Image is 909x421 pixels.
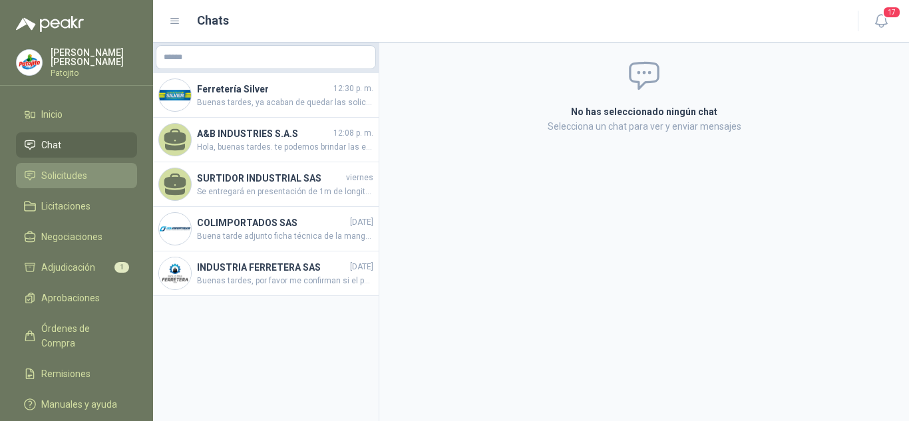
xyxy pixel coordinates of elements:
[41,366,91,381] span: Remisiones
[159,79,191,111] img: Company Logo
[41,168,87,183] span: Solicitudes
[153,162,379,207] a: SURTIDOR INDUSTRIAL SASviernesSe entregará en presentación de 1m de longitud
[197,215,347,230] h4: COLIMPORTADOS SAS
[51,48,137,67] p: [PERSON_NAME] [PERSON_NAME]
[333,82,373,95] span: 12:30 p. m.
[153,73,379,118] a: Company LogoFerretería Silver12:30 p. m.Buenas tardes, ya acaban de quedar las solicitudes sin el...
[114,262,129,273] span: 1
[16,392,137,417] a: Manuales y ayuda
[41,199,91,213] span: Licitaciones
[197,171,343,186] h4: SURTIDOR INDUSTRIAL SAS
[197,82,331,96] h4: Ferretería Silver
[197,230,373,243] span: Buena tarde adjunto ficha técnica de la manguera
[153,207,379,251] a: Company LogoCOLIMPORTADOS SAS[DATE]Buena tarde adjunto ficha técnica de la manguera
[333,127,373,140] span: 12:08 p. m.
[197,186,373,198] span: Se entregará en presentación de 1m de longitud
[16,255,137,280] a: Adjudicación1
[16,132,137,158] a: Chat
[16,316,137,356] a: Órdenes de Compra
[882,6,901,19] span: 17
[17,50,42,75] img: Company Logo
[346,172,373,184] span: viernes
[41,229,102,244] span: Negociaciones
[153,118,379,162] a: A&B INDUSTRIES S.A.S12:08 p. m.Hola, buenas tardes. te podemos brindar las empaquetaduras y/o el ...
[869,9,893,33] button: 17
[41,260,95,275] span: Adjudicación
[197,11,229,30] h1: Chats
[16,285,137,311] a: Aprobaciones
[16,16,84,32] img: Logo peakr
[159,213,191,245] img: Company Logo
[197,126,331,141] h4: A&B INDUSTRIES S.A.S
[197,260,347,275] h4: INDUSTRIA FERRETERA SAS
[41,291,100,305] span: Aprobaciones
[350,216,373,229] span: [DATE]
[41,107,63,122] span: Inicio
[16,224,137,249] a: Negociaciones
[41,138,61,152] span: Chat
[350,261,373,273] span: [DATE]
[412,104,876,119] h2: No has seleccionado ningún chat
[16,163,137,188] a: Solicitudes
[412,119,876,134] p: Selecciona un chat para ver y enviar mensajes
[159,257,191,289] img: Company Logo
[51,69,137,77] p: Patojito
[197,275,373,287] span: Buenas tardes, por favor me confirman si el polietileno peletizado que requieren es para Inyecció...
[16,361,137,386] a: Remisiones
[41,397,117,412] span: Manuales y ayuda
[41,321,124,351] span: Órdenes de Compra
[16,194,137,219] a: Licitaciones
[153,251,379,296] a: Company LogoINDUSTRIA FERRETERA SAS[DATE]Buenas tardes, por favor me confirman si el polietileno ...
[197,141,373,154] span: Hola, buenas tardes. te podemos brindar las empaquetaduras y/o el cambio de las empaquetaduras pa...
[197,96,373,109] span: Buenas tardes, ya acaban de quedar las solicitudes sin el costo de envío
[16,102,137,127] a: Inicio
